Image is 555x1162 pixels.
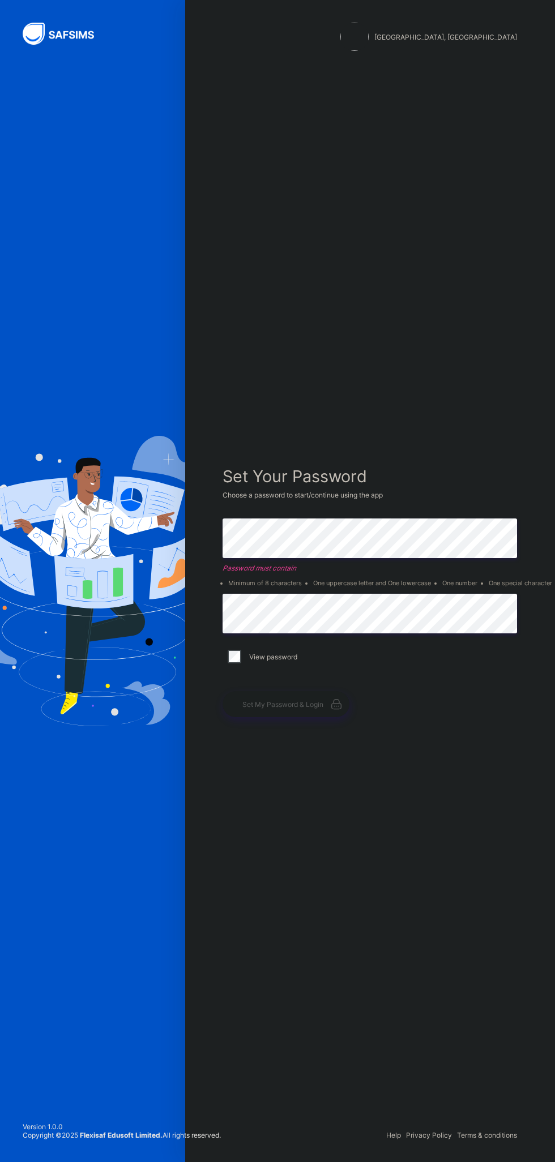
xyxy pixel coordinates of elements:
li: One special character [489,579,552,587]
em: Password must contain [223,564,517,572]
span: Terms & conditions [457,1131,517,1139]
span: Privacy Policy [406,1131,452,1139]
span: Choose a password to start/continue using the app [223,491,383,499]
label: View password [249,653,297,661]
span: Set Your Password [223,466,517,486]
li: Minimum of 8 characters [228,579,302,587]
span: Help [386,1131,401,1139]
strong: Flexisaf Edusoft Limited. [80,1131,163,1139]
li: One uppercase letter and One lowercase [313,579,431,587]
li: One number [442,579,477,587]
span: Copyright © 2025 All rights reserved. [23,1131,221,1139]
img: FEDERAL GOVERNMENT COLLEGE, DAURA [340,23,369,51]
img: SAFSIMS Logo [23,23,108,45]
span: Set My Password & Login [242,700,323,709]
span: Version 1.0.0 [23,1122,221,1131]
span: [GEOGRAPHIC_DATA], [GEOGRAPHIC_DATA] [374,33,517,41]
